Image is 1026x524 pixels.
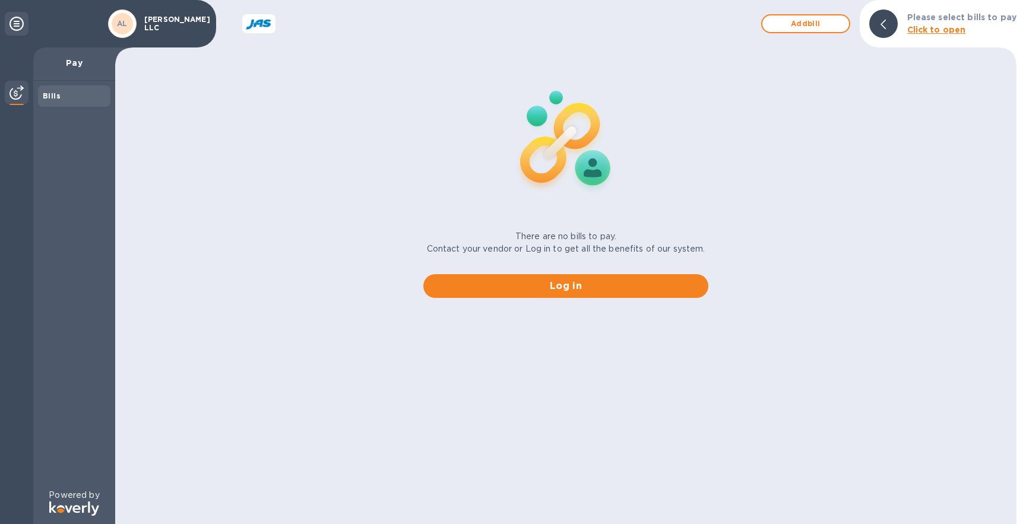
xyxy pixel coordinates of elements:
p: There are no bills to pay. Contact your vendor or Log in to get all the benefits of our system. [427,230,705,255]
img: Logo [49,501,99,516]
b: Bills [43,91,61,100]
b: AL [117,19,128,28]
span: Add bill [772,17,840,31]
b: Please select bills to pay [907,12,1016,22]
button: Log in [423,274,708,298]
p: Pay [43,57,106,69]
b: Click to open [907,25,966,34]
p: Powered by [49,489,99,501]
button: Addbill [761,14,850,33]
span: Log in [433,279,699,293]
p: [PERSON_NAME] LLC [144,15,204,32]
